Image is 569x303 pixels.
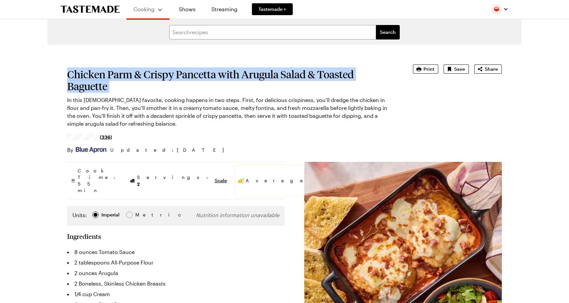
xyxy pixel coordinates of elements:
[491,4,502,14] img: Profile picture
[67,146,106,154] div: By
[110,146,230,154] span: Updated : [DATE]
[78,167,119,194] span: Cook Time: 55 min
[376,25,400,39] button: filters
[423,66,434,72] span: Print
[491,4,508,14] button: Profile picture
[67,257,284,268] li: 2 tablespoons All-Purpose Flour
[135,211,149,218] div: Metric
[100,134,112,140] span: (336)
[444,64,469,74] button: Save recipe
[67,247,284,257] li: 8 ounces Tomato Sauce
[252,3,293,15] a: Tastemade +
[413,64,438,74] button: Print
[67,232,101,240] h2: Ingredients
[485,66,498,72] span: Share
[67,68,394,92] h1: Chicken Parm & Crispy Pancetta with Arugula Salad & Toasted Baguette
[215,177,227,184] button: Scale
[137,174,211,188] span: Servings:
[135,211,150,218] span: Metric
[67,289,284,299] li: 1/4 cup Cream
[454,66,465,72] span: Save
[133,3,163,16] button: Cooking
[76,147,106,153] img: Blue Apron
[258,6,286,13] span: Tastemade +
[61,6,120,13] a: To Tastemade Home Page
[72,211,149,220] div: Imperial Metric
[101,211,120,218] span: Imperial
[133,6,154,12] span: Cooking
[474,64,502,74] button: Share
[67,268,284,278] li: 2 ounces Arugula
[72,211,87,219] label: Units:
[196,212,279,218] span: Nutrition information unavailable
[67,134,112,139] a: 4.75/5 stars from 336 reviews
[67,96,394,128] p: In this [DEMOGRAPHIC_DATA] favorite, cooking happens in two steps. First, for delicious crispines...
[380,29,396,36] span: Search
[67,278,284,289] li: 2 Boneless, Skinless Chicken Breasts
[246,177,309,184] span: Average
[137,181,140,187] span: 2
